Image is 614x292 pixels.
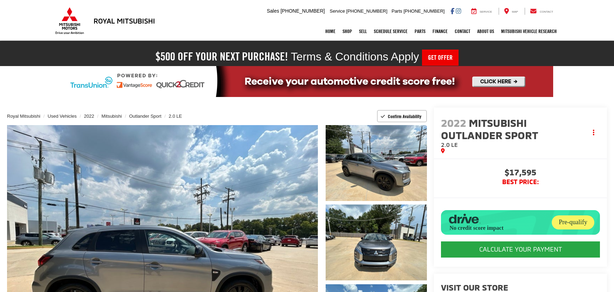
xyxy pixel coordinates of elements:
[54,7,85,34] img: Mitsubishi
[94,17,155,25] h3: Royal Mitsubishi
[588,126,600,138] button: Actions
[480,10,492,13] span: Service
[441,283,600,292] h2: Visit our Store
[102,113,122,119] a: Mitsubishi
[388,113,421,119] span: Confirm Availability
[325,124,428,201] img: 2022 Mitsubishi Outlander Sport 2.0 LE
[451,22,474,40] a: Contact
[441,116,466,129] span: 2022
[48,113,77,119] a: Used Vehicles
[391,8,402,14] span: Parts
[441,179,600,186] span: BEST PRICE:
[377,110,427,122] button: Confirm Availability
[370,22,411,40] a: Schedule Service: Opens in a new tab
[474,22,498,40] a: About Us
[129,113,161,119] a: Outlander Sport
[498,22,560,40] a: Mitsubishi Vehicle Research
[7,113,40,119] a: Royal Mitsubishi
[466,8,497,15] a: Service
[422,50,459,66] a: Get Offer
[291,50,419,63] span: Terms & Conditions Apply
[441,141,458,148] span: 2.0 LE
[441,241,600,258] : CALCULATE YOUR PAYMENT
[326,125,427,201] a: Expand Photo 1
[356,22,370,40] a: Sell
[525,8,558,15] a: Contact
[339,22,356,40] a: Shop
[322,22,339,40] a: Home
[84,113,94,119] a: 2022
[456,8,461,14] a: Instagram: Click to visit our Instagram page
[281,8,325,14] span: [PHONE_NUMBER]
[267,8,279,14] span: Sales
[450,8,454,14] a: Facebook: Click to visit our Facebook page
[441,168,600,179] span: $17,595
[346,8,388,14] span: [PHONE_NUMBER]
[441,116,541,141] span: Mitsubishi Outlander Sport
[512,10,518,13] span: Map
[403,8,444,14] span: [PHONE_NUMBER]
[330,8,345,14] span: Service
[540,10,553,13] span: Contact
[499,8,523,15] a: Map
[61,66,553,97] img: Quick2Credit
[411,22,429,40] a: Parts: Opens in a new tab
[325,204,428,281] img: 2022 Mitsubishi Outlander Sport 2.0 LE
[326,205,427,280] a: Expand Photo 2
[593,130,594,135] span: dropdown dots
[155,52,288,61] h2: $500 off your next purchase!
[169,113,182,119] a: 2.0 LE
[429,22,451,40] a: Finance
